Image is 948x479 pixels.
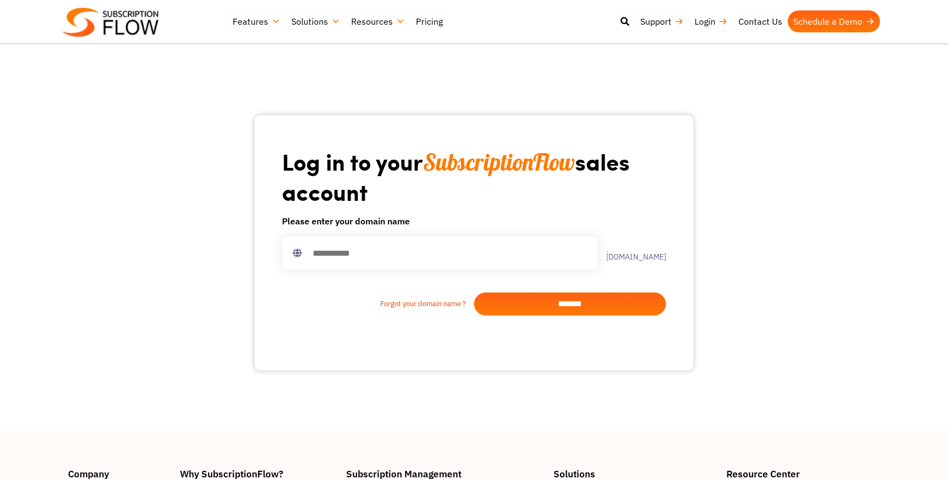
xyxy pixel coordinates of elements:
[597,245,666,261] label: .[DOMAIN_NAME]
[227,10,286,32] a: Features
[410,10,448,32] a: Pricing
[423,148,575,177] span: SubscriptionFlow
[282,147,666,206] h1: Log in to your sales account
[346,469,543,478] h4: Subscription Management
[733,10,788,32] a: Contact Us
[788,10,880,32] a: Schedule a Demo
[63,8,159,37] img: Subscriptionflow
[554,469,715,478] h4: Solutions
[726,469,880,478] h4: Resource Center
[180,469,336,478] h4: Why SubscriptionFlow?
[282,298,474,309] a: Forgot your domain name ?
[68,469,169,478] h4: Company
[282,215,666,228] h6: Please enter your domain name
[346,10,410,32] a: Resources
[689,10,733,32] a: Login
[635,10,689,32] a: Support
[286,10,346,32] a: Solutions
